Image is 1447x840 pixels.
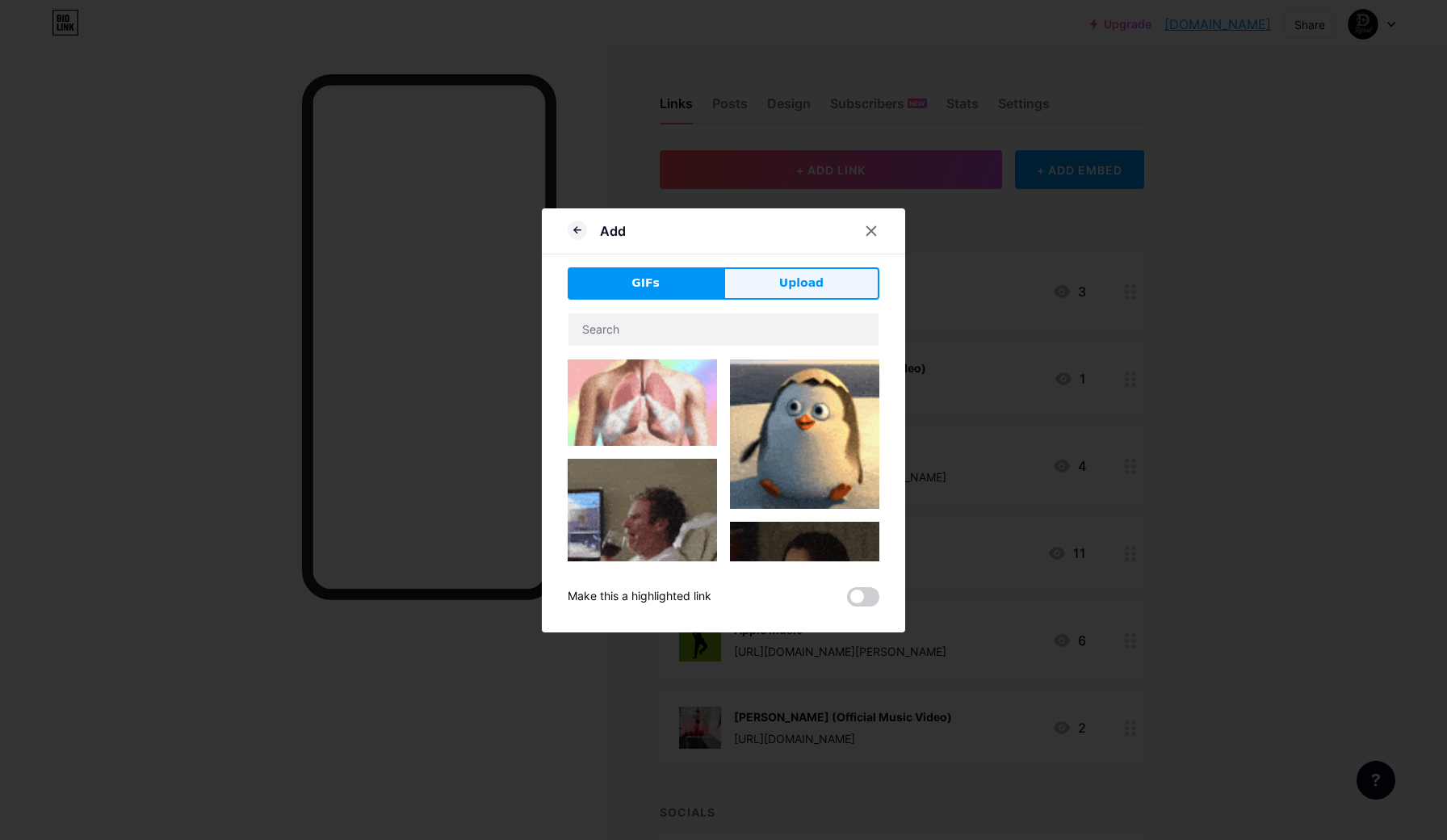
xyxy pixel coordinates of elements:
[568,459,717,608] img: Gihpy
[600,221,626,241] div: Add
[568,313,879,346] input: Search
[779,275,824,292] span: Upload
[730,359,879,509] img: Gihpy
[568,359,717,446] img: Gihpy
[631,275,660,292] span: GIFs
[730,522,879,671] img: Gihpy
[723,267,879,300] button: Upload
[568,267,723,300] button: GIFs
[568,587,711,607] div: Make this a highlighted link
